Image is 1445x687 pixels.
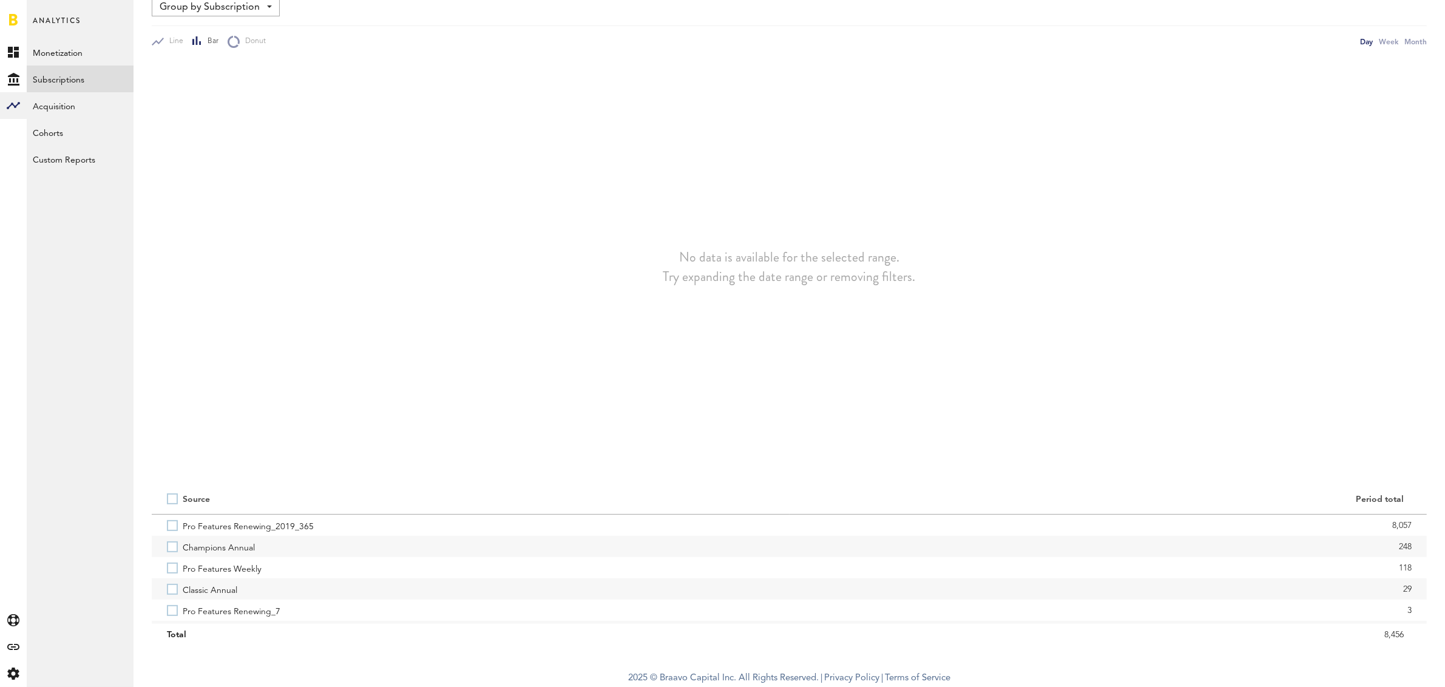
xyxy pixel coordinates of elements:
div: Month [1404,35,1427,48]
span: Analytics [33,13,81,39]
div: 3 [805,601,1412,620]
div: 8,456 [805,626,1404,644]
a: Privacy Policy [824,674,879,683]
div: Week [1379,35,1398,48]
span: Line [164,36,183,47]
a: Monetization [27,39,134,66]
div: Day [1360,35,1373,48]
h3: No data is available for the selected range. Try expanding the date range or removing filters. [663,248,916,286]
div: Total [167,626,774,644]
span: Pro Features Renewing_2019_365 [183,515,314,536]
a: Terms of Service [885,674,950,683]
span: Bar [202,36,218,47]
div: 118 [805,559,1412,577]
span: Classic Annual [183,578,237,600]
span: Pro Features Renewing_7 [183,600,280,621]
div: Period total [805,495,1404,505]
a: Cohorts [27,119,134,146]
div: 248 [805,538,1412,556]
span: Pro Features for Classic Members 2019_365 [183,621,351,642]
a: Subscriptions [27,66,134,92]
div: 29 [805,580,1412,598]
span: Pro Features Weekly [183,557,262,578]
div: Source [183,495,210,505]
a: Acquisition [27,92,134,119]
a: Custom Reports [27,146,134,172]
span: Support [25,8,69,19]
div: 1 [805,623,1412,641]
span: Donut [240,36,266,47]
span: Champions Annual [183,536,255,557]
div: 8,057 [805,516,1412,535]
